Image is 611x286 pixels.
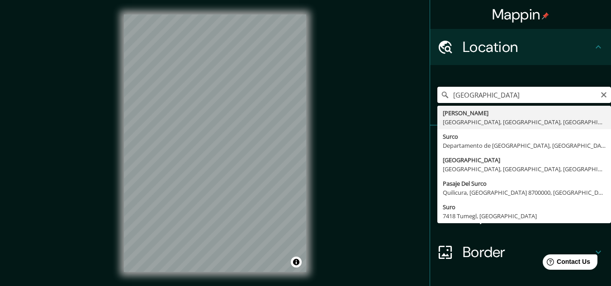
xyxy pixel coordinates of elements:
div: Quilicura, [GEOGRAPHIC_DATA] 8700000, [GEOGRAPHIC_DATA] [443,188,606,197]
div: Border [430,234,611,270]
h4: Layout [463,207,593,225]
div: [GEOGRAPHIC_DATA], [GEOGRAPHIC_DATA], [GEOGRAPHIC_DATA] [443,117,606,127]
div: Departamento de [GEOGRAPHIC_DATA], [GEOGRAPHIC_DATA] [443,141,606,150]
div: Style [430,162,611,198]
div: [GEOGRAPHIC_DATA], [GEOGRAPHIC_DATA], [GEOGRAPHIC_DATA] [443,164,606,173]
div: Pins [430,126,611,162]
button: Toggle attribution [291,257,302,267]
h4: Border [463,243,593,261]
input: Pick your city or area [437,87,611,103]
img: pin-icon.png [542,12,549,19]
h4: Mappin [492,5,549,23]
div: [GEOGRAPHIC_DATA] [443,155,606,164]
div: 7418 Tumegl, [GEOGRAPHIC_DATA] [443,211,606,220]
div: Location [430,29,611,65]
h4: Location [463,38,593,56]
div: Suro [443,202,606,211]
div: [PERSON_NAME] [443,108,606,117]
iframe: Help widget launcher [530,251,601,276]
div: Layout [430,198,611,234]
button: Clear [600,90,607,98]
canvas: Map [124,14,306,272]
div: Pasaje Del Surco [443,179,606,188]
div: Surco [443,132,606,141]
